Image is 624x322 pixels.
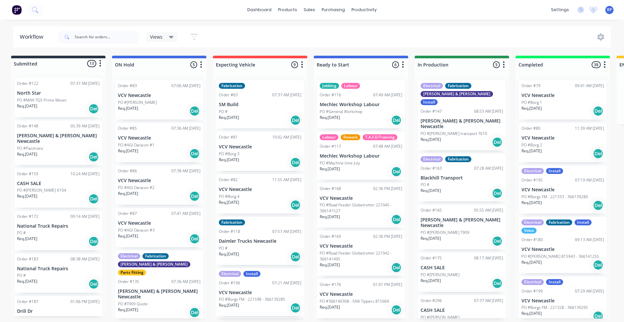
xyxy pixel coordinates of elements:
[115,80,203,120] div: Order #8307:06 AM [DATE]VCV NewcastlePO #[PERSON_NAME]Req.[DATE]Del
[189,307,200,318] div: Del
[575,125,604,131] div: 11:39 AM [DATE]
[519,217,607,273] div: ElectricalFabricationInstallVolvoOrder #18009:13 AM [DATE]VCV NewcastlePO #[PERSON_NAME] 815943 -...
[118,307,138,313] p: Req. [DATE]
[219,151,239,157] p: PO #Borg 3
[189,191,200,201] div: Del
[521,148,542,154] p: Req. [DATE]
[290,200,301,210] div: Del
[219,144,301,150] p: VCV Newcastle
[17,90,100,96] p: North Star
[118,220,200,226] p: VCV Newcastle
[17,315,26,321] p: PO #
[17,103,37,109] p: Req. [DATE]
[17,256,38,262] div: Order #183
[118,168,137,174] div: Order #86
[70,214,100,219] div: 09:14 AM [DATE]
[17,181,100,186] p: CASH SALE
[474,207,503,213] div: 05:55 AM [DATE]
[521,93,604,98] p: VCV Newcastle
[216,217,304,265] div: FabricationOrder #11807:57 AM [DATE]Daimler Trucks NewcastlePO #Req.[DATE]Del
[521,187,604,193] p: VCV Newcastle
[219,229,240,235] div: Order #118
[391,305,402,315] div: Del
[421,108,442,114] div: Order #147
[219,83,245,89] div: Fabrication
[118,93,200,98] p: VCV Newcastle
[492,236,502,246] div: Del
[418,154,506,202] div: ElectricalFabricationOrder #16307:28 AM [DATE]Blackhill TransportPO #Req.[DATE]Del
[320,282,341,288] div: Order #176
[474,298,503,304] div: 07:37 AM [DATE]
[17,278,37,284] p: Req. [DATE]
[118,83,137,89] div: Order #83
[391,115,402,125] div: Del
[519,165,607,214] div: ElectricalInstallOrder #19507:19 AM [DATE]VCV NewcastlePO #Borgs FM - 221333 - 366139280Req.[DATE...
[445,156,471,162] div: Fabrication
[421,207,442,213] div: Order #165
[593,106,603,116] div: Del
[575,288,604,294] div: 07:29 AM [DATE]
[17,151,37,157] p: Req. [DATE]
[219,280,240,286] div: Order #196
[421,99,438,105] div: Install
[219,199,239,205] p: Req. [DATE]
[519,123,607,162] div: Order #8011:39 AM [DATE]VCV NewcastlePO #Borg 2Req.[DATE]Del
[17,309,100,314] p: Drill Dr
[118,185,155,191] p: PO #AGI Daracon #2
[391,262,402,273] div: Del
[70,123,100,129] div: 05:39 AM [DATE]
[88,152,99,162] div: Del
[546,168,563,174] div: Install
[373,92,402,98] div: 07:49 AM [DATE]
[243,271,260,277] div: Install
[341,83,360,89] div: Labour
[17,214,38,219] div: Order #172
[521,100,542,105] p: PO #Borg 1
[14,121,102,165] div: Order #14805:39 AM [DATE][PERSON_NAME] & [PERSON_NAME] NewcastlePO #PazztranzReq.[DATE]Del
[118,261,190,267] div: [PERSON_NAME] & [PERSON_NAME]
[341,134,360,140] div: Rework
[521,168,544,174] div: Electrical
[189,106,200,116] div: Del
[421,255,442,261] div: Order #175
[118,148,138,154] p: Req. [DATE]
[17,230,26,236] p: PO #
[445,83,471,89] div: Fabrication
[521,105,542,111] p: Req. [DATE]
[421,217,503,228] p: [PERSON_NAME] & [PERSON_NAME] Newcastle
[320,186,341,192] div: Order #168
[290,252,301,262] div: Del
[219,187,301,192] p: VCV Newcastle
[418,80,506,150] div: ElectricalFabrication[PERSON_NAME] & [PERSON_NAME]InstallOrder #14708:53 AM [DATE][PERSON_NAME] &...
[272,229,301,235] div: 07:57 AM [DATE]
[17,123,38,129] div: Order #148
[521,219,544,225] div: Electrical
[521,237,543,243] div: Order #180
[421,314,460,320] p: PO #[PERSON_NAME]
[575,219,592,225] div: Install
[70,299,100,305] div: 01:06 PM [DATE]
[171,279,200,285] div: 07:36 AM [DATE]
[118,289,200,300] p: [PERSON_NAME] & [PERSON_NAME] Newcastle
[17,299,38,305] div: Order #187
[171,168,200,174] div: 07:38 AM [DATE]
[546,279,563,285] div: Install
[272,280,301,286] div: 07:21 AM [DATE]
[521,259,542,265] p: Req. [DATE]
[421,137,441,142] p: Req. [DATE]
[521,200,542,206] p: Req. [DATE]
[118,105,138,111] p: Req. [DATE]
[142,253,169,259] div: Fabrication
[421,298,442,304] div: Order #206
[421,278,441,284] p: Req. [DATE]
[521,254,599,259] p: PO #[PERSON_NAME] 815943 - 366141255
[320,214,340,220] p: Req. [DATE]
[219,92,238,98] div: Order #63
[521,177,543,183] div: Order #195
[17,266,100,272] p: National Truck Repairs
[521,288,543,294] div: Order #199
[320,202,402,214] p: PO #Road Feeder Globetrotter 221045 - 366141527
[272,177,301,183] div: 11:55 AM [DATE]
[521,135,604,141] p: VCV Newcastle
[593,200,603,211] div: Del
